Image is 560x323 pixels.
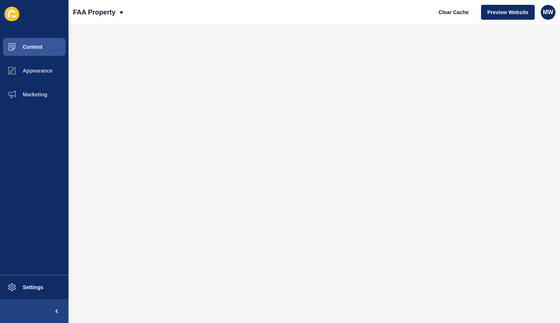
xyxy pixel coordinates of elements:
[432,5,475,20] button: Clear Cache
[543,9,553,16] span: MW
[439,9,469,16] span: Clear Cache
[487,9,528,16] span: Preview Website
[481,5,535,20] button: Preview Website
[73,3,115,22] p: FAA Property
